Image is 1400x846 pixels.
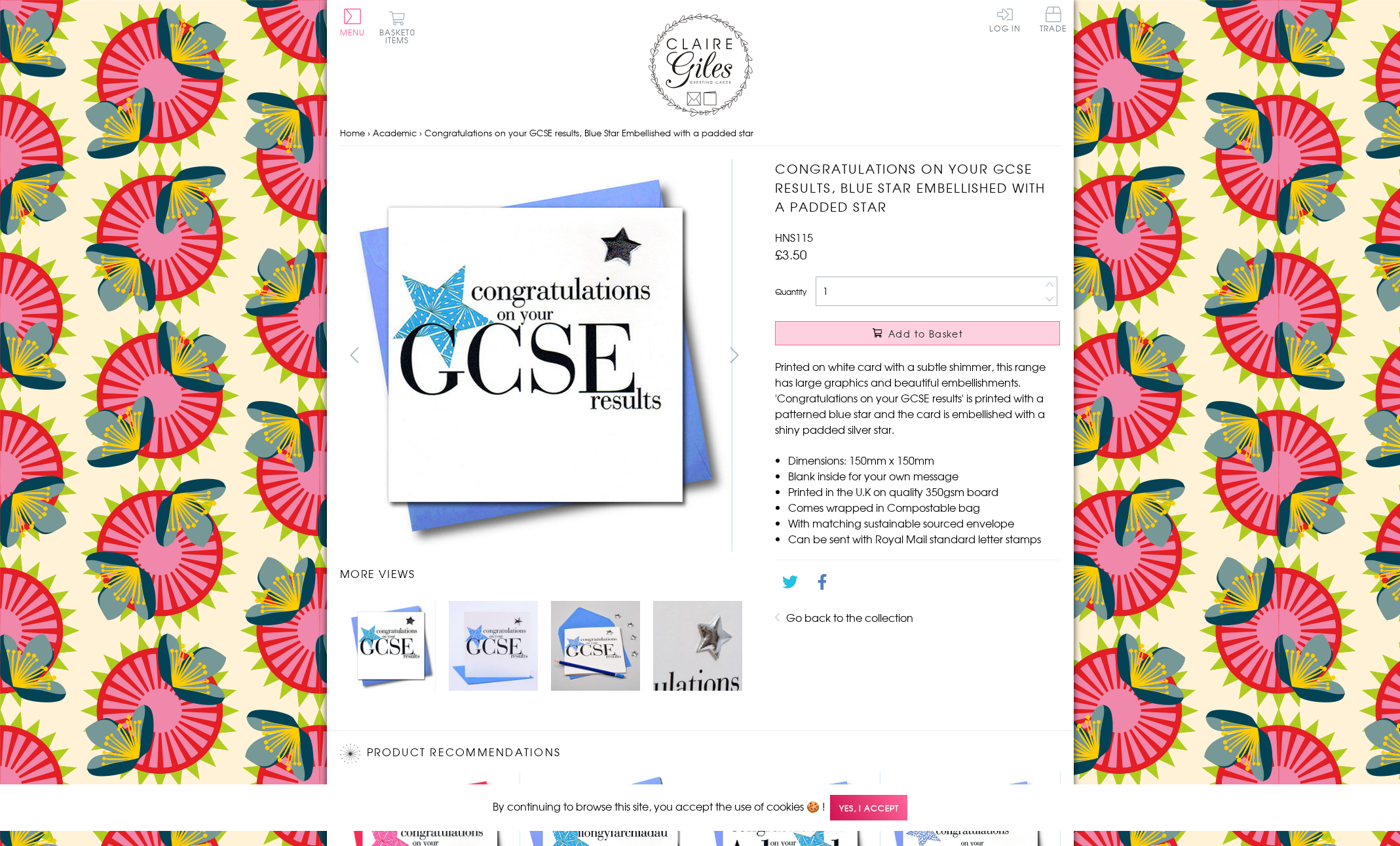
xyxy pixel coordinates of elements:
[786,609,913,625] a: Go back to the collection
[419,126,422,139] span: ›
[425,126,753,139] span: Congratulations on your GCSE results, Blue Star Embellished with a padded star
[775,358,1060,437] p: Printed on white card with a subtle shimmer, this range has large graphics and beautiful embellis...
[551,601,640,690] img: Congratulations on your GCSE results, Blue Star Embellished with a padded star
[788,452,1060,468] li: Dimensions: 150mm x 150mm
[989,7,1021,32] a: Log In
[544,594,647,697] li: Carousel Page 3
[830,795,907,820] span: Yes, I accept
[340,120,1061,147] nav: breadcrumbs
[775,245,807,263] span: £3.50
[340,26,366,38] span: Menu
[653,601,742,690] img: Congratulations on your GCSE results, Blue Star Embellished with a padded star
[775,321,1060,345] button: Add to Basket
[385,26,415,46] span: 0 items
[373,126,417,139] a: Academic
[340,594,749,697] ul: Carousel Pagination
[775,229,813,245] span: HNS115
[442,594,544,697] li: Carousel Page 2
[1040,7,1067,32] span: Trade
[340,9,366,36] button: Menu
[368,126,370,139] span: ›
[719,340,749,370] button: next
[788,531,1060,547] li: Can be sent with Royal Mail standard letter stamps
[775,159,1060,216] h1: Congratulations on your GCSE results, Blue Star Embellished with a padded star
[379,10,415,44] button: Basket0 items
[339,159,732,552] img: Congratulations on your GCSE results, Blue Star Embellished with a padded star
[788,515,1060,531] li: With matching sustainable sourced envelope
[449,601,538,690] img: Congratulations on your GCSE results, Blue Star Embellished with a padded star
[340,744,1061,763] h2: Product recommendations
[347,601,436,690] img: Congratulations on your GCSE results, Blue Star Embellished with a padded star
[648,13,753,117] img: Claire Giles Greetings Cards
[340,126,365,139] a: Home
[775,286,806,298] label: Quantity
[788,499,1060,515] li: Comes wrapped in Compostable bag
[788,468,1060,484] li: Blank inside for your own message
[647,594,749,697] li: Carousel Page 4
[788,484,1060,499] li: Printed in the U.K on quality 350gsm board
[749,159,1142,552] img: Congratulations on your GCSE results, Blue Star Embellished with a padded star
[888,327,963,340] span: Add to Basket
[340,340,369,370] button: prev
[340,566,749,581] h3: More views
[340,594,442,697] li: Carousel Page 1 (Current Slide)
[1040,7,1067,35] a: Trade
